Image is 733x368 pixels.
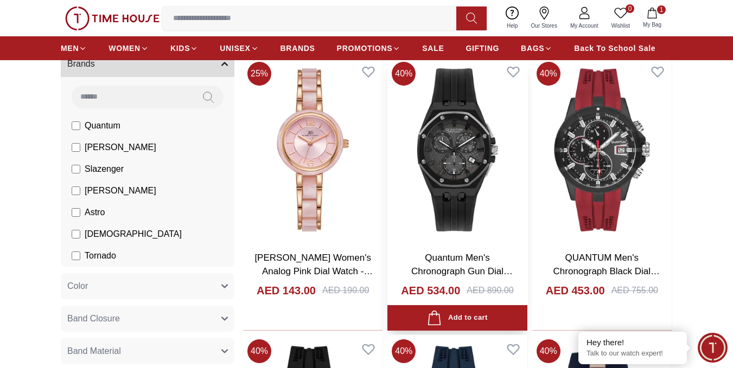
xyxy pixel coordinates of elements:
[466,43,499,54] span: GIFTING
[546,283,605,298] h4: AED 453.00
[85,249,116,262] span: Tornado
[85,184,156,197] span: [PERSON_NAME]
[72,230,80,238] input: [DEMOGRAPHIC_DATA]
[467,284,513,297] div: AED 890.00
[85,206,105,219] span: Astro
[387,57,527,242] img: Quantum Men's Chronograph Gun Dial Watch - HNG949.652
[67,345,121,358] span: Band Material
[636,5,668,31] button: 1My Bag
[401,283,460,298] h4: AED 534.00
[220,43,250,54] span: UNISEX
[247,339,271,363] span: 40 %
[422,38,444,58] a: SALE
[65,7,160,30] img: ...
[574,43,655,54] span: Back To School Sale
[247,62,271,86] span: 25 %
[525,4,564,32] a: Our Stores
[587,337,679,348] div: Hey there!
[72,165,80,173] input: Slazenger
[521,43,544,54] span: BAGS
[587,349,679,358] p: Talk to our watch expert!
[61,273,234,299] button: Color
[61,43,79,54] span: MEN
[72,208,80,217] input: Astro
[411,253,513,290] a: Quantum Men's Chronograph Gun Dial Watch - HNG949.652
[85,119,120,132] span: Quantum
[532,57,672,242] img: QUANTUM Men's Chronograph Black Dial Watch - HNG893.658
[337,43,393,54] span: PROMOTIONS
[607,22,634,30] span: Wishlist
[422,43,444,54] span: SALE
[387,305,527,331] button: Add to cart
[72,186,80,195] input: [PERSON_NAME]
[521,38,552,58] a: BAGS
[72,143,80,152] input: [PERSON_NAME]
[657,5,666,14] span: 1
[67,57,95,70] span: Brands
[170,38,198,58] a: KIDS
[61,38,87,58] a: MEN
[639,21,666,29] span: My Bag
[626,4,634,13] span: 0
[527,22,562,30] span: Our Stores
[605,4,636,32] a: 0Wishlist
[67,280,88,293] span: Color
[109,43,141,54] span: WOMEN
[281,38,315,58] a: BRANDS
[61,306,234,332] button: Band Closure
[61,338,234,364] button: Band Material
[85,141,156,154] span: [PERSON_NAME]
[566,22,603,30] span: My Account
[611,284,658,297] div: AED 755.00
[553,253,660,290] a: QUANTUM Men's Chronograph Black Dial Watch - HNG893.658
[337,38,401,58] a: PROMOTIONS
[254,253,373,290] a: [PERSON_NAME] Women's Analog Pink Dial Watch - K24501-RCPP
[322,284,369,297] div: AED 190.00
[574,38,655,58] a: Back To School Sale
[281,43,315,54] span: BRANDS
[502,22,522,30] span: Help
[392,339,416,363] span: 40 %
[61,51,234,77] button: Brands
[257,283,316,298] h4: AED 143.00
[500,4,525,32] a: Help
[698,333,728,363] div: Chat Widget
[466,38,499,58] a: GIFTING
[85,228,182,241] span: [DEMOGRAPHIC_DATA]
[67,312,120,325] span: Band Closure
[220,38,258,58] a: UNISEX
[243,57,383,242] img: Kenneth Scott Women's Analog Pink Dial Watch - K24501-RCPP
[85,163,124,176] span: Slazenger
[72,251,80,260] input: Tornado
[537,62,560,86] span: 40 %
[427,311,487,325] div: Add to cart
[109,38,149,58] a: WOMEN
[537,339,560,363] span: 40 %
[170,43,190,54] span: KIDS
[392,62,416,86] span: 40 %
[72,121,80,130] input: Quantum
